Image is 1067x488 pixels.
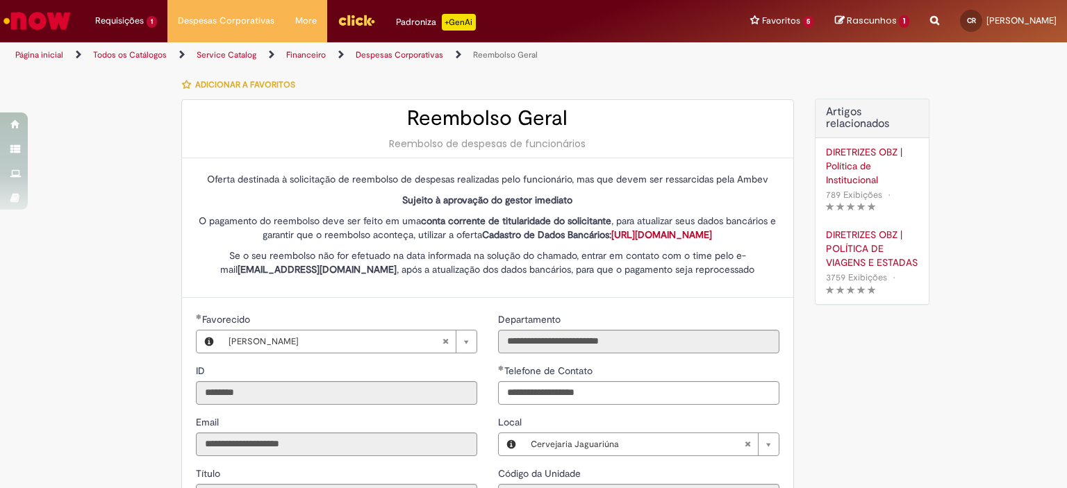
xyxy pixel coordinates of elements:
input: ID [196,381,477,405]
a: Todos os Catálogos [93,49,167,60]
strong: Sujeito à aprovação do gestor imediato [402,194,572,206]
span: [PERSON_NAME] [229,330,442,353]
a: Despesas Corporativas [356,49,443,60]
label: Somente leitura - Código da Unidade [498,466,584,480]
p: O pagamento do reembolso deve ser feito em uma , para atualizar seus dados bancários e garantir q... [196,214,779,242]
span: • [890,268,898,287]
span: Obrigatório Preenchido [498,365,504,371]
span: Necessários - Favorecido [202,313,253,326]
label: Somente leitura - ID [196,364,208,378]
span: Requisições [95,14,144,28]
a: [PERSON_NAME]Limpar campo Favorecido [222,330,477,353]
span: Obrigatório Preenchido [196,314,202,319]
span: 3759 Exibições [826,271,887,283]
span: • [885,185,893,204]
a: Reembolso Geral [473,49,538,60]
span: 5 [803,16,815,28]
span: Somente leitura - Código da Unidade [498,467,584,480]
strong: conta corrente de titularidade do solicitante [421,214,611,227]
input: Telefone de Contato [498,381,779,405]
span: Somente leitura - Email [196,416,222,428]
a: DIRETRIZES OBZ | Política de Institucional [826,145,918,187]
span: Somente leitura - Título [196,467,223,480]
input: Email [196,432,477,456]
h3: Artigos relacionados [826,106,918,131]
h2: Reembolso Geral [196,107,779,130]
strong: [EMAIL_ADDRESS][DOMAIN_NAME] [238,263,397,276]
div: Reembolso de despesas de funcionários [196,137,779,151]
span: Local [498,416,524,428]
label: Somente leitura - Título [196,466,223,480]
a: Financeiro [286,49,326,60]
ul: Trilhas de página [10,42,701,68]
strong: Cadastro de Dados Bancários: [482,228,712,241]
span: [PERSON_NAME] [986,15,1057,26]
label: Somente leitura - Departamento [498,312,563,326]
a: Cervejaria JaguariúnaLimpar campo Local [524,433,779,455]
p: +GenAi [442,14,476,31]
a: Service Catalog [197,49,256,60]
span: More [295,14,317,28]
span: Somente leitura - ID [196,364,208,377]
button: Local, Visualizar este registro Cervejaria Jaguariúna [499,433,524,455]
p: Oferta destinada à solicitação de reembolso de despesas realizadas pelo funcionário, mas que deve... [196,172,779,186]
label: Somente leitura - Email [196,415,222,429]
a: Rascunhos [835,15,909,28]
span: Favoritos [762,14,800,28]
span: Telefone de Contato [504,364,595,377]
div: Padroniza [396,14,476,31]
span: 789 Exibições [826,189,882,201]
button: Favorecido, Visualizar este registro Caio De Freitas Ramalho [197,330,222,353]
a: Página inicial [15,49,63,60]
a: DIRETRIZES OBZ | POLÍTICA DE VIAGENS E ESTADAS [826,228,918,269]
img: ServiceNow [1,7,73,35]
button: Adicionar a Favoritos [181,70,303,99]
input: Departamento [498,330,779,353]
span: Despesas Corporativas [178,14,274,28]
a: [URL][DOMAIN_NAME] [611,228,712,241]
span: Somente leitura - Departamento [498,313,563,326]
img: click_logo_yellow_360x200.png [338,10,375,31]
p: Se o seu reembolso não for efetuado na data informada na solução do chamado, entrar em contato co... [196,249,779,276]
span: 1 [899,15,909,28]
span: Cervejaria Jaguariúna [531,433,744,455]
span: 1 [147,16,157,28]
span: Adicionar a Favoritos [195,79,295,90]
span: Rascunhos [847,14,897,27]
abbr: Limpar campo Local [737,433,758,455]
span: CR [967,16,976,25]
abbr: Limpar campo Favorecido [435,330,456,353]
